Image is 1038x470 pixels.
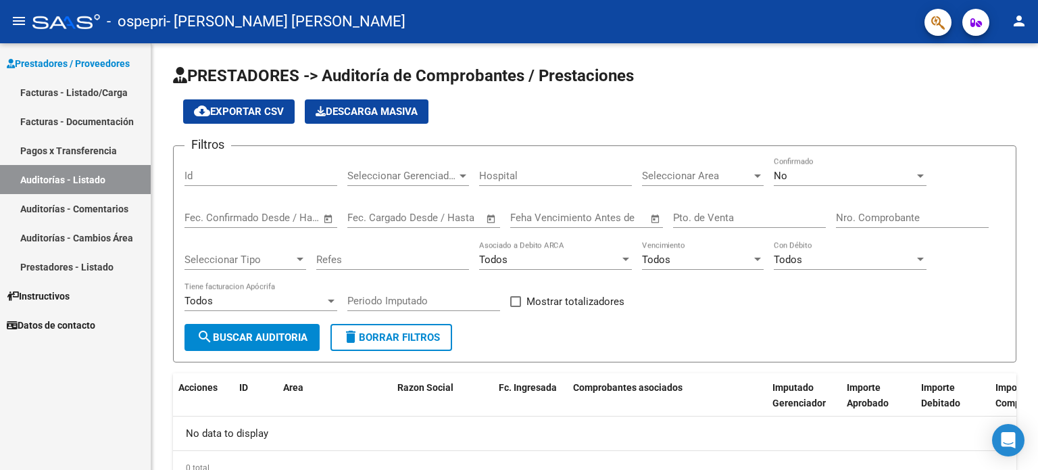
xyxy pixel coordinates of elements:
[178,382,218,393] span: Acciones
[479,254,508,266] span: Todos
[173,373,234,433] datatable-header-cell: Acciones
[7,56,130,71] span: Prestadores / Proveedores
[921,382,960,408] span: Importe Debitado
[194,105,284,118] span: Exportar CSV
[173,417,1016,450] div: No data to display
[397,382,453,393] span: Razon Social
[278,373,372,433] datatable-header-cell: Area
[347,170,457,182] span: Seleccionar Gerenciador
[107,7,166,37] span: - ospepri
[568,373,767,433] datatable-header-cell: Comprobantes asociados
[392,373,493,433] datatable-header-cell: Razon Social
[343,331,440,344] span: Borrar Filtros
[841,373,916,433] datatable-header-cell: Importe Aprobado
[7,289,70,304] span: Instructivos
[642,170,751,182] span: Seleccionar Area
[234,373,278,433] datatable-header-cell: ID
[197,329,213,345] mat-icon: search
[197,331,307,344] span: Buscar Auditoria
[403,212,469,224] input: End date
[166,7,405,37] span: - [PERSON_NAME] [PERSON_NAME]
[184,212,228,224] input: Start date
[239,382,248,393] span: ID
[241,212,306,224] input: End date
[774,170,787,182] span: No
[642,254,670,266] span: Todos
[343,329,359,345] mat-icon: delete
[847,382,889,408] span: Importe Aprobado
[183,99,295,124] button: Exportar CSV
[526,293,624,310] span: Mostrar totalizadores
[347,212,391,224] input: Start date
[184,324,320,351] button: Buscar Auditoria
[330,324,452,351] button: Borrar Filtros
[11,13,27,29] mat-icon: menu
[194,103,210,119] mat-icon: cloud_download
[992,424,1024,456] div: Open Intercom Messenger
[772,382,826,408] span: Imputado Gerenciador
[173,66,634,85] span: PRESTADORES -> Auditoría de Comprobantes / Prestaciones
[305,99,428,124] button: Descarga Masiva
[916,373,990,433] datatable-header-cell: Importe Debitado
[573,382,683,393] span: Comprobantes asociados
[321,211,337,227] button: Open calendar
[184,295,213,307] span: Todos
[648,211,664,227] button: Open calendar
[774,254,802,266] span: Todos
[1011,13,1027,29] mat-icon: person
[499,382,557,393] span: Fc. Ingresada
[7,318,95,333] span: Datos de contacto
[493,373,568,433] datatable-header-cell: Fc. Ingresada
[484,211,499,227] button: Open calendar
[305,99,428,124] app-download-masive: Descarga masiva de comprobantes (adjuntos)
[767,373,841,433] datatable-header-cell: Imputado Gerenciador
[184,135,231,154] h3: Filtros
[184,254,294,266] span: Seleccionar Tipo
[283,382,303,393] span: Area
[316,105,418,118] span: Descarga Masiva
